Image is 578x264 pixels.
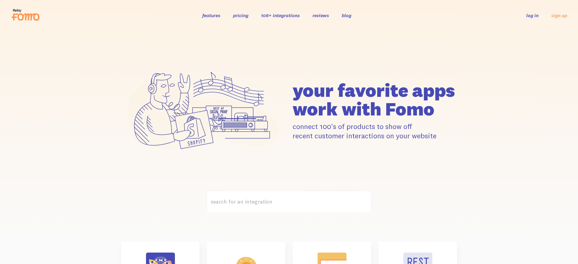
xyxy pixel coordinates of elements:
a: features [202,12,220,18]
a: 106+ integrations [261,12,300,18]
a: sign up [551,12,567,19]
a: blog [342,12,351,18]
h1: your favorite apps work with Fomo [293,81,457,118]
label: search for an integration [207,191,371,213]
a: reviews [312,12,329,18]
a: pricing [233,12,248,18]
a: log in [526,12,539,18]
p: connect 100's of products to show off recent customer interactions on your website [293,122,457,140]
